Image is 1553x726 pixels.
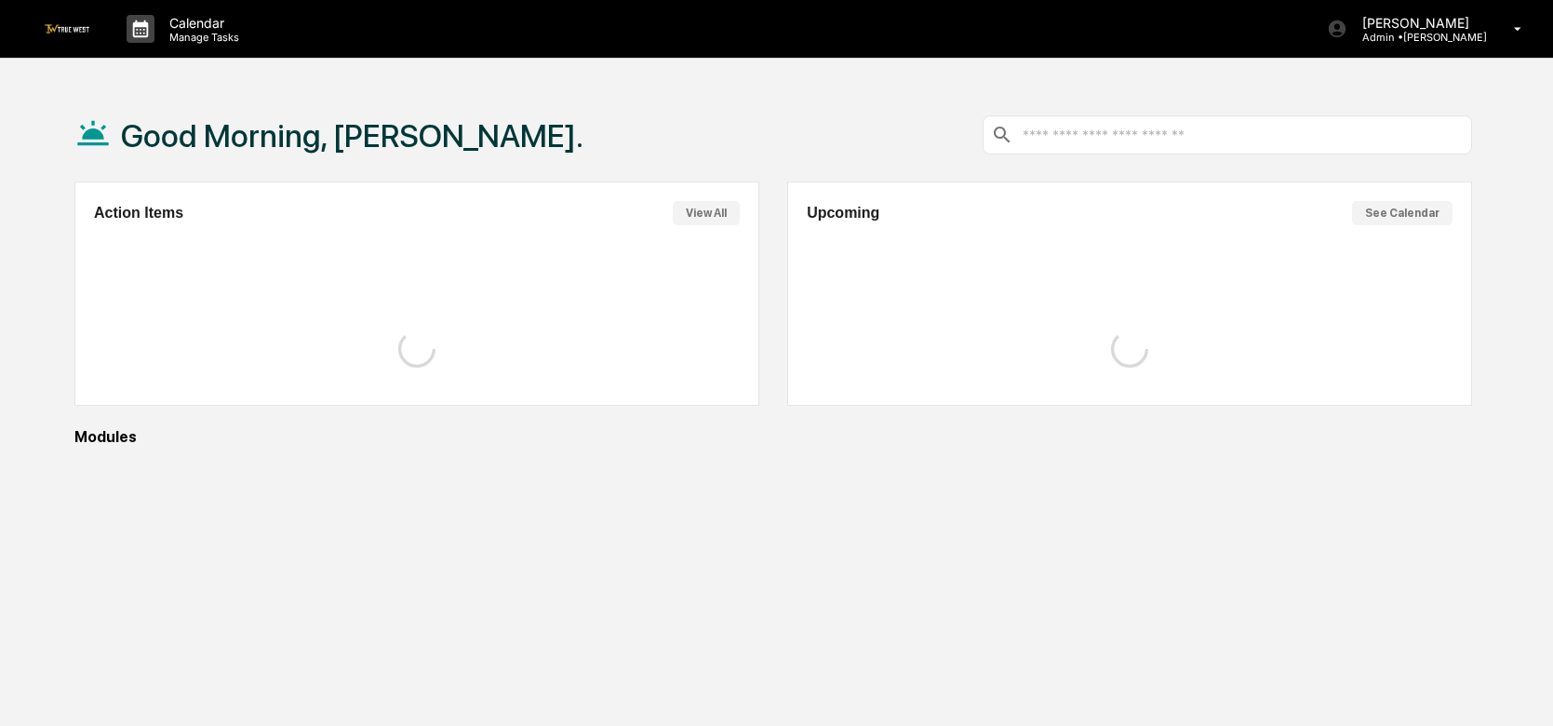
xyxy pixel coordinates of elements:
h1: Good Morning, [PERSON_NAME]. [121,117,583,155]
button: See Calendar [1352,201,1453,225]
p: [PERSON_NAME] [1347,15,1487,31]
h2: Upcoming [807,205,879,222]
h2: Action Items [94,205,183,222]
p: Admin • [PERSON_NAME] [1347,31,1487,44]
div: Modules [74,428,1472,446]
p: Manage Tasks [154,31,248,44]
p: Calendar [154,15,248,31]
img: logo [45,24,89,33]
button: View All [673,201,740,225]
